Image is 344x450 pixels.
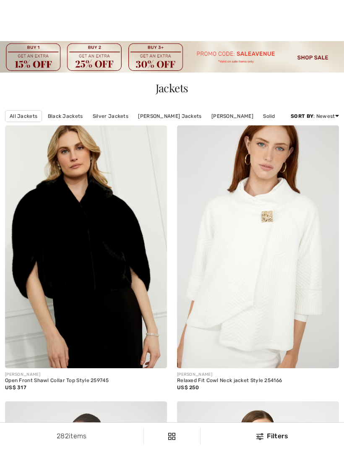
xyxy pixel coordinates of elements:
span: Jackets [156,81,188,95]
a: [PERSON_NAME] Jackets [134,111,206,122]
span: 282 [57,432,69,440]
img: Relaxed Fit Cowl Neck jacket Style 254166. Winter White [177,125,339,368]
a: Silver Jackets [89,111,133,122]
img: Filters [168,433,175,440]
span: US$ 250 [177,385,199,390]
div: : Newest [291,112,339,120]
div: [PERSON_NAME] [5,372,167,378]
div: Relaxed Fit Cowl Neck jacket Style 254166 [177,378,339,384]
a: [PERSON_NAME] [207,111,258,122]
a: Pattern [281,111,308,122]
div: Open Front Shawl Collar Top Style 259745 [5,378,167,384]
div: Filters [206,431,339,441]
img: Open Front Shawl Collar Top Style 259745. Black [5,125,167,368]
a: Solid [259,111,279,122]
span: US$ 317 [5,385,26,390]
a: All Jackets [5,110,42,122]
div: [PERSON_NAME] [177,372,339,378]
a: Black Jackets [44,111,87,122]
strong: Sort By [291,113,313,119]
img: Filters [256,433,263,440]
